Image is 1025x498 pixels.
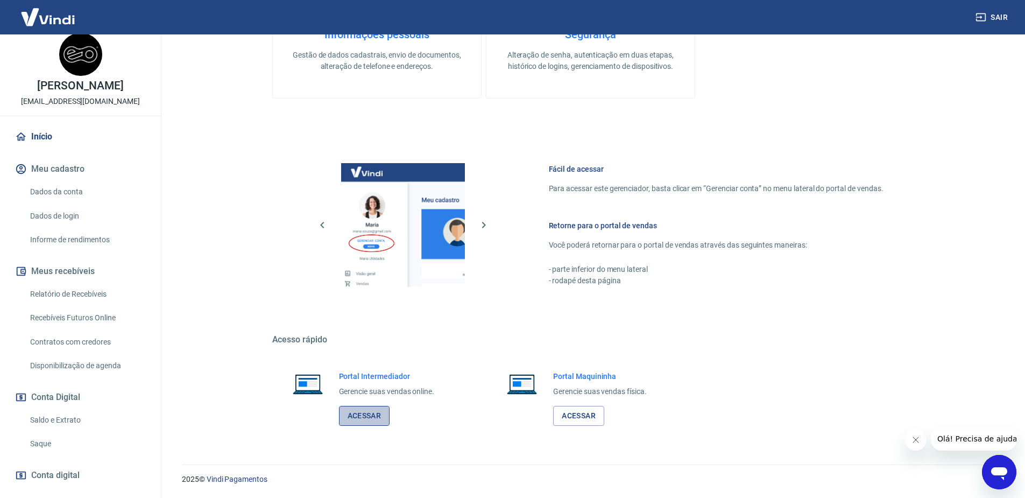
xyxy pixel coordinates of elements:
button: Sair [973,8,1012,27]
p: Para acessar este gerenciador, basta clicar em “Gerenciar conta” no menu lateral do portal de ven... [549,183,883,194]
img: Vindi [13,1,83,33]
p: Gerencie suas vendas online. [339,386,435,397]
p: 2025 © [182,474,999,485]
button: Conta Digital [13,385,148,409]
p: Gestão de dados cadastrais, envio de documentos, alteração de telefone e endereços. [290,50,464,72]
a: Dados de login [26,205,148,227]
img: Imagem de um notebook aberto [499,371,545,397]
span: Olá! Precisa de ajuda? [6,8,90,16]
button: Meus recebíveis [13,259,148,283]
a: Vindi Pagamentos [207,475,267,483]
h6: Portal Maquininha [553,371,647,382]
img: 54ae0c64-4981-42bc-be1e-75527f47298e.jpeg [59,33,102,76]
a: Saque [26,433,148,455]
h4: Informações pessoais [290,28,464,41]
a: Dados da conta [26,181,148,203]
h4: Segurança [504,28,677,41]
p: Alteração de senha, autenticação em duas etapas, histórico de logins, gerenciamento de dispositivos. [504,50,677,72]
a: Disponibilização de agenda [26,355,148,377]
p: [EMAIL_ADDRESS][DOMAIN_NAME] [21,96,140,107]
a: Contratos com credores [26,331,148,353]
h6: Fácil de acessar [549,164,883,174]
a: Recebíveis Futuros Online [26,307,148,329]
p: - parte inferior do menu lateral [549,264,883,275]
p: Você poderá retornar para o portal de vendas através das seguintes maneiras: [549,240,883,251]
a: Início [13,125,148,149]
a: Relatório de Recebíveis [26,283,148,305]
h5: Acesso rápido [272,334,909,345]
h6: Portal Intermediador [339,371,435,382]
a: Acessar [553,406,604,426]
span: Conta digital [31,468,80,483]
a: Conta digital [13,464,148,487]
a: Acessar [339,406,390,426]
a: Saldo e Extrato [26,409,148,431]
a: Informe de rendimentos [26,229,148,251]
img: Imagem da dashboard mostrando o botão de gerenciar conta na sidebar no lado esquerdo [341,163,465,287]
iframe: Fechar mensagem [905,429,927,451]
p: - rodapé desta página [549,275,883,286]
h6: Retorne para o portal de vendas [549,220,883,231]
iframe: Botão para abrir a janela de mensagens [982,455,1016,489]
button: Meu cadastro [13,157,148,181]
p: Gerencie suas vendas física. [553,386,647,397]
p: [PERSON_NAME] [37,80,123,92]
img: Imagem de um notebook aberto [285,371,330,397]
iframe: Mensagem da empresa [931,427,1016,451]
